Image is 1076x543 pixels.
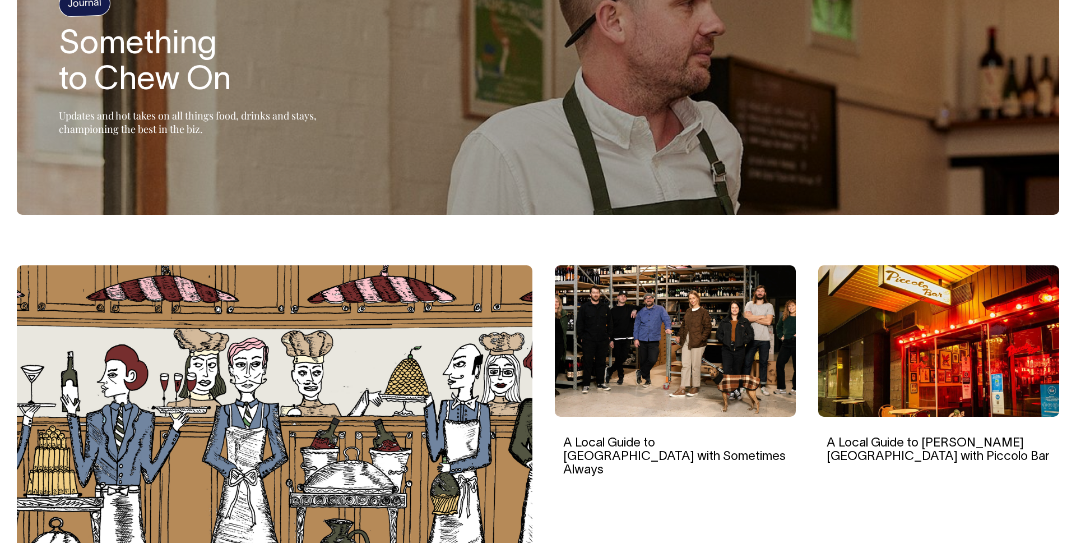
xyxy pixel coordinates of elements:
[59,109,339,136] p: Updates and hot takes on all things food, drinks and stays, championing the best in the biz.
[563,438,786,476] a: A Local Guide to [GEOGRAPHIC_DATA] with Sometimes Always
[818,265,1059,417] img: A Local Guide to Potts Point with Piccolo Bar
[59,27,339,99] h2: Something to Chew On
[555,265,796,417] img: A Local Guide to Adelaide with Sometimes Always
[827,438,1049,462] a: A Local Guide to [PERSON_NAME][GEOGRAPHIC_DATA] with Piccolo Bar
